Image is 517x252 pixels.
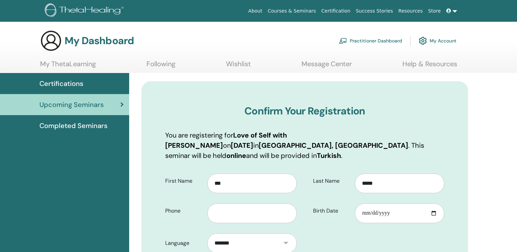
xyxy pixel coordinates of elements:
a: Practitioner Dashboard [339,33,402,48]
b: [DATE] [231,141,253,150]
b: Turkish [317,151,341,160]
img: generic-user-icon.jpg [40,30,62,52]
label: First Name [160,175,207,187]
label: Birth Date [308,204,355,217]
img: cog.svg [419,35,427,47]
label: Language [160,237,207,250]
a: Resources [396,5,426,17]
h3: Confirm Your Registration [165,105,444,117]
h3: My Dashboard [65,35,134,47]
a: Message Center [301,60,352,73]
img: logo.png [45,3,126,19]
a: Help & Resources [402,60,457,73]
a: Wishlist [226,60,251,73]
a: My ThetaLearning [40,60,96,73]
p: You are registering for on in . This seminar will be held and will be provided in . [165,130,444,161]
a: My Account [419,33,456,48]
img: chalkboard-teacher.svg [339,38,347,44]
label: Phone [160,204,207,217]
b: online [226,151,246,160]
a: Store [426,5,444,17]
a: Certification [318,5,353,17]
span: Completed Seminars [39,121,107,131]
a: About [245,5,265,17]
span: Certifications [39,78,83,89]
b: [GEOGRAPHIC_DATA], [GEOGRAPHIC_DATA] [259,141,408,150]
label: Last Name [308,175,355,187]
a: Following [147,60,175,73]
a: Courses & Seminars [265,5,319,17]
a: Success Stories [353,5,396,17]
span: Upcoming Seminars [39,100,104,110]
